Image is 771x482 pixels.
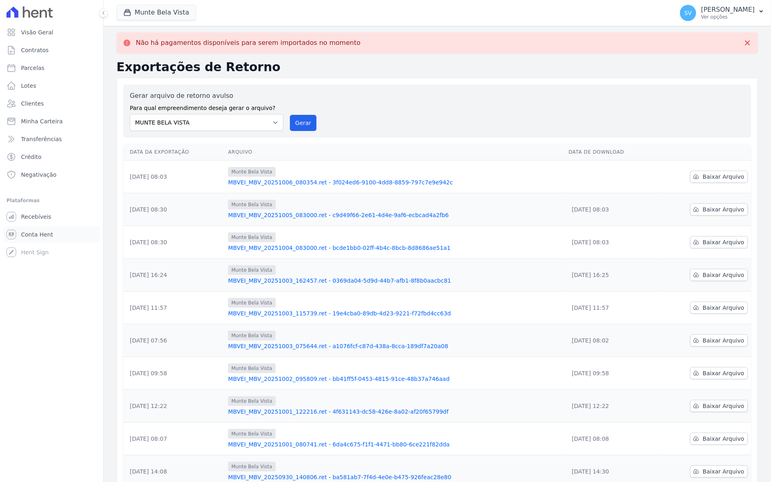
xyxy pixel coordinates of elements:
[228,375,562,383] a: MBVEI_MBV_20251002_095809.ret - bb41ff5f-0453-4815-91ce-48b37a746aad
[566,259,657,292] td: [DATE] 16:25
[228,309,562,317] a: MBVEI_MBV_20251003_115739.ret - 19e4cba0-89db-4d23-9221-f72fbd4cc63d
[566,144,657,161] th: Data de Download
[290,115,317,131] button: Gerar
[3,209,100,225] a: Recebíveis
[566,423,657,455] td: [DATE] 08:08
[690,367,748,379] a: Baixar Arquivo
[228,265,275,275] span: Munte Bela Vista
[684,10,692,16] span: SV
[690,203,748,216] a: Baixar Arquivo
[566,390,657,423] td: [DATE] 12:22
[701,6,755,14] p: [PERSON_NAME]
[690,269,748,281] a: Baixar Arquivo
[228,211,562,219] a: MBVEI_MBV_20251005_083000.ret - c9d49f66-2e61-4d4e-9af6-ecbcad4a2fb6
[228,277,562,285] a: MBVEI_MBV_20251003_162457.ret - 0369da04-5d9d-44b7-afb1-8f8b0aacbc81
[123,357,225,390] td: [DATE] 09:58
[3,167,100,183] a: Negativação
[21,64,44,72] span: Parcelas
[21,82,36,90] span: Lotes
[228,473,562,481] a: MBVEI_MBV_20250930_140806.ret - ba581ab7-7f4d-4e0e-b475-926feac28e80
[228,342,562,350] a: MBVEI_MBV_20251003_075644.ret - a1076fcf-c87d-438a-8cca-189df7a20a08
[703,435,744,443] span: Baixar Arquivo
[123,193,225,226] td: [DATE] 08:30
[136,39,361,47] p: Não há pagamentos disponíveis para serem importados no momento
[123,144,225,161] th: Data da Exportação
[21,213,51,221] span: Recebíveis
[674,2,771,24] button: SV [PERSON_NAME] Ver opções
[690,400,748,412] a: Baixar Arquivo
[703,369,744,377] span: Baixar Arquivo
[130,101,283,112] label: Para qual empreendimento deseja gerar o arquivo?
[228,440,562,448] a: MBVEI_MBV_20251001_080741.ret - 6da4c675-f1f1-4471-bb80-6ce221f82dda
[566,292,657,324] td: [DATE] 11:57
[703,271,744,279] span: Baixar Arquivo
[21,46,49,54] span: Contratos
[228,396,275,406] span: Munte Bela Vista
[21,135,62,143] span: Transferências
[703,173,744,181] span: Baixar Arquivo
[130,91,283,101] label: Gerar arquivo de retorno avulso
[690,302,748,314] a: Baixar Arquivo
[690,465,748,478] a: Baixar Arquivo
[123,226,225,259] td: [DATE] 08:30
[3,60,100,76] a: Parcelas
[703,402,744,410] span: Baixar Arquivo
[123,292,225,324] td: [DATE] 11:57
[21,28,53,36] span: Visão Geral
[566,226,657,259] td: [DATE] 08:03
[228,233,275,242] span: Munte Bela Vista
[690,334,748,347] a: Baixar Arquivo
[21,171,57,179] span: Negativação
[701,14,755,20] p: Ver opções
[703,205,744,214] span: Baixar Arquivo
[3,95,100,112] a: Clientes
[690,236,748,248] a: Baixar Arquivo
[123,324,225,357] td: [DATE] 07:56
[123,423,225,455] td: [DATE] 08:07
[228,364,275,373] span: Munte Bela Vista
[690,171,748,183] a: Baixar Arquivo
[123,161,225,193] td: [DATE] 08:03
[116,60,758,74] h2: Exportações de Retorno
[123,259,225,292] td: [DATE] 16:24
[6,196,97,205] div: Plataformas
[228,200,275,209] span: Munte Bela Vista
[123,390,225,423] td: [DATE] 12:22
[3,131,100,147] a: Transferências
[3,42,100,58] a: Contratos
[3,149,100,165] a: Crédito
[703,304,744,312] span: Baixar Arquivo
[3,24,100,40] a: Visão Geral
[21,230,53,239] span: Conta Hent
[703,238,744,246] span: Baixar Arquivo
[3,113,100,129] a: Minha Carteira
[225,144,565,161] th: Arquivo
[3,78,100,94] a: Lotes
[228,298,275,308] span: Munte Bela Vista
[21,153,42,161] span: Crédito
[703,336,744,345] span: Baixar Arquivo
[21,99,44,108] span: Clientes
[21,117,63,125] span: Minha Carteira
[690,433,748,445] a: Baixar Arquivo
[228,178,562,186] a: MBVEI_MBV_20251006_080354.ret - 3f024ed6-9100-4dd8-8859-797c7e9e942c
[703,467,744,476] span: Baixar Arquivo
[228,244,562,252] a: MBVEI_MBV_20251004_083000.ret - bcde1bb0-02ff-4b4c-8bcb-8d8686ae51a1
[228,462,275,471] span: Munte Bela Vista
[228,167,275,177] span: Munte Bela Vista
[566,357,657,390] td: [DATE] 09:58
[228,408,562,416] a: MBVEI_MBV_20251001_122216.ret - 4f631143-dc58-426e-8a02-af20f65799df
[228,331,275,340] span: Munte Bela Vista
[116,5,196,20] button: Munte Bela Vista
[566,193,657,226] td: [DATE] 08:03
[566,324,657,357] td: [DATE] 08:02
[228,429,275,439] span: Munte Bela Vista
[3,226,100,243] a: Conta Hent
